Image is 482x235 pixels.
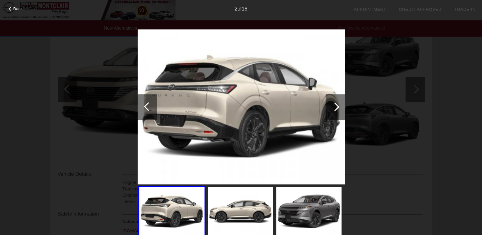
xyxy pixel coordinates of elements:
[13,6,23,11] span: Back
[234,6,237,11] span: 2
[399,7,442,12] a: Credit Approved
[242,6,248,11] span: 18
[454,7,476,12] a: Trade-In
[354,7,386,12] a: Appointment
[138,29,345,185] img: image.aspx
